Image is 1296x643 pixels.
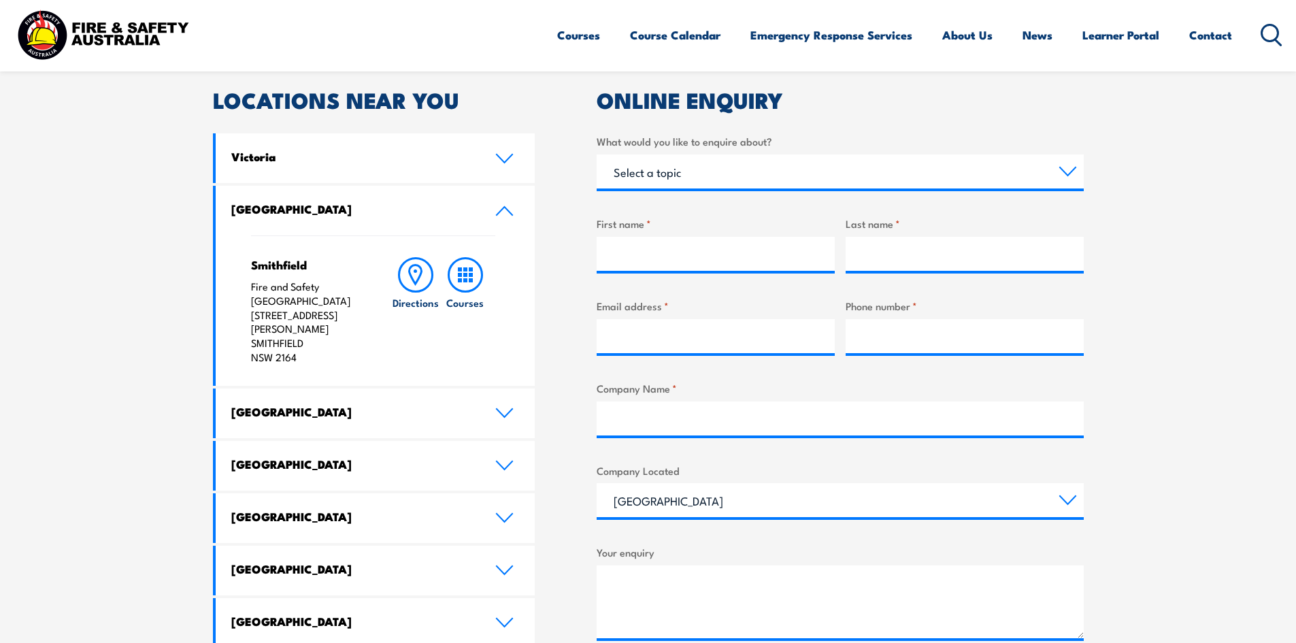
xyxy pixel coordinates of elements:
a: Contact [1189,17,1232,53]
h4: [GEOGRAPHIC_DATA] [231,457,475,472]
label: Email address [597,298,835,314]
h4: Smithfield [251,257,365,272]
label: What would you like to enquire about? [597,133,1084,149]
p: Fire and Safety [GEOGRAPHIC_DATA] [STREET_ADDRESS][PERSON_NAME] SMITHFIELD NSW 2164 [251,280,365,365]
h6: Courses [446,295,484,310]
h4: [GEOGRAPHIC_DATA] [231,201,475,216]
label: Company Located [597,463,1084,478]
a: [GEOGRAPHIC_DATA] [216,546,535,595]
h2: LOCATIONS NEAR YOU [213,90,535,109]
a: [GEOGRAPHIC_DATA] [216,389,535,438]
h4: Victoria [231,149,475,164]
h4: [GEOGRAPHIC_DATA] [231,404,475,419]
label: Phone number [846,298,1084,314]
label: Your enquiry [597,544,1084,560]
a: Course Calendar [630,17,720,53]
a: Courses [557,17,600,53]
label: First name [597,216,835,231]
label: Company Name [597,380,1084,396]
a: News [1023,17,1052,53]
a: About Us [942,17,993,53]
a: [GEOGRAPHIC_DATA] [216,493,535,543]
label: Last name [846,216,1084,231]
h4: [GEOGRAPHIC_DATA] [231,561,475,576]
h4: [GEOGRAPHIC_DATA] [231,614,475,629]
a: Directions [391,257,440,365]
a: Emergency Response Services [750,17,912,53]
a: [GEOGRAPHIC_DATA] [216,186,535,235]
h2: ONLINE ENQUIRY [597,90,1084,109]
a: [GEOGRAPHIC_DATA] [216,441,535,491]
a: Courses [441,257,490,365]
a: Victoria [216,133,535,183]
h6: Directions [393,295,439,310]
a: Learner Portal [1082,17,1159,53]
h4: [GEOGRAPHIC_DATA] [231,509,475,524]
